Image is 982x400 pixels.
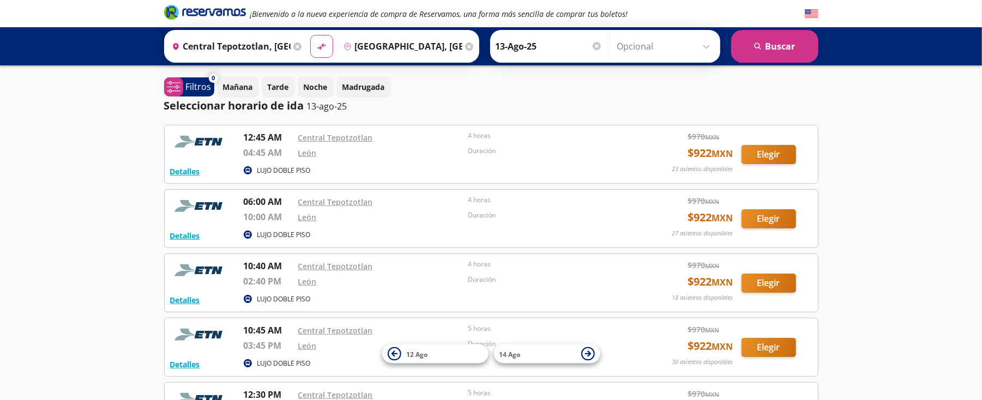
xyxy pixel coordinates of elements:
[712,341,733,353] small: MXN
[706,262,720,270] small: MXN
[223,81,253,93] p: Mañana
[688,209,733,226] span: $ 922
[468,195,632,205] p: 4 horas
[298,390,373,400] a: Central Tepotzotlan
[688,338,733,354] span: $ 922
[339,33,462,60] input: Buscar Destino
[262,76,295,98] button: Tarde
[244,131,293,144] p: 12:45 AM
[468,131,632,141] p: 4 horas
[268,81,289,93] p: Tarde
[298,261,373,271] a: Central Tepotzotlan
[298,132,373,143] a: Central Tepotzotlan
[186,80,212,93] p: Filtros
[164,4,246,23] a: Brand Logo
[170,324,230,346] img: RESERVAMOS
[217,76,259,98] button: Mañana
[672,293,733,302] p: 18 asientos disponibles
[304,81,328,93] p: Noche
[731,30,818,63] button: Buscar
[742,338,796,357] button: Elegir
[244,210,293,223] p: 10:00 AM
[706,133,720,141] small: MXN
[468,275,632,284] p: Duración
[468,388,632,398] p: 5 horas
[257,359,311,368] p: LUJO DOBLE PISO
[494,344,600,363] button: 14 Ago
[688,324,720,335] span: $ 970
[170,294,200,306] button: Detalles
[298,341,317,351] a: León
[212,74,215,83] span: 0
[298,148,317,158] a: León
[170,359,200,370] button: Detalles
[244,324,293,337] p: 10:45 AM
[742,209,796,228] button: Elegir
[298,197,373,207] a: Central Tepotzotlan
[407,350,428,359] span: 12 Ago
[298,325,373,336] a: Central Tepotzotlan
[167,33,291,60] input: Buscar Origen
[257,166,311,175] p: LUJO DOBLE PISO
[170,195,230,217] img: RESERVAMOS
[468,324,632,334] p: 5 horas
[170,131,230,153] img: RESERVAMOS
[617,33,715,60] input: Opcional
[250,9,628,19] em: ¡Bienvenido a la nueva experiencia de compra de Reservamos, una forma más sencilla de comprar tus...
[712,212,733,224] small: MXN
[307,100,347,113] p: 13-ago-25
[164,77,214,96] button: 0Filtros
[244,146,293,159] p: 04:45 AM
[688,195,720,207] span: $ 970
[712,276,733,288] small: MXN
[298,76,334,98] button: Noche
[170,230,200,241] button: Detalles
[688,274,733,290] span: $ 922
[742,145,796,164] button: Elegir
[468,146,632,156] p: Duración
[170,259,230,281] img: RESERVAMOS
[257,294,311,304] p: LUJO DOBLE PISO
[496,33,603,60] input: Elegir Fecha
[468,339,632,349] p: Duración
[244,195,293,208] p: 06:00 AM
[164,98,304,114] p: Seleccionar horario de ida
[257,230,311,240] p: LUJO DOBLE PISO
[706,326,720,334] small: MXN
[499,350,521,359] span: 14 Ago
[672,357,733,367] p: 30 asientos disponibles
[672,229,733,238] p: 27 asientos disponibles
[688,259,720,271] span: $ 970
[742,274,796,293] button: Elegir
[688,388,720,399] span: $ 970
[672,165,733,174] p: 23 asientos disponibles
[244,339,293,352] p: 03:45 PM
[336,76,391,98] button: Madrugada
[468,259,632,269] p: 4 horas
[342,81,385,93] p: Madrugada
[298,212,317,222] a: León
[170,166,200,177] button: Detalles
[688,145,733,161] span: $ 922
[706,390,720,398] small: MXN
[244,259,293,272] p: 10:40 AM
[298,276,317,287] a: León
[805,7,818,21] button: English
[706,197,720,205] small: MXN
[244,275,293,288] p: 02:40 PM
[712,148,733,160] small: MXN
[164,4,246,20] i: Brand Logo
[688,131,720,142] span: $ 970
[468,210,632,220] p: Duración
[382,344,489,363] button: 12 Ago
